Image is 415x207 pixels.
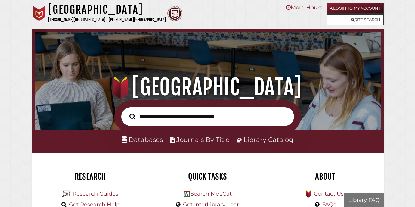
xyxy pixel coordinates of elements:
[286,4,322,11] a: More Hours
[73,190,118,197] a: Research Guides
[129,113,135,120] i: Search
[41,74,374,100] h1: [GEOGRAPHIC_DATA]
[153,171,262,182] h2: Quick Tasks
[327,14,384,25] a: Site Search
[48,3,166,16] h1: [GEOGRAPHIC_DATA]
[327,3,384,14] a: Login to My Account
[190,190,232,197] a: Search MeLCat
[48,16,166,23] p: [PERSON_NAME][GEOGRAPHIC_DATA] | [PERSON_NAME][GEOGRAPHIC_DATA]
[122,136,163,143] a: Databases
[126,112,138,121] button: Search
[271,171,379,182] h2: About
[243,136,293,143] a: Library Catalog
[176,136,230,143] a: Journals By Title
[62,190,71,199] img: Hekman Library Logo
[167,6,182,21] img: Calvin Theological Seminary
[32,6,47,21] img: Calvin University
[314,190,344,197] a: Contact Us
[36,171,144,182] h2: Research
[184,191,190,197] img: Hekman Library Logo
